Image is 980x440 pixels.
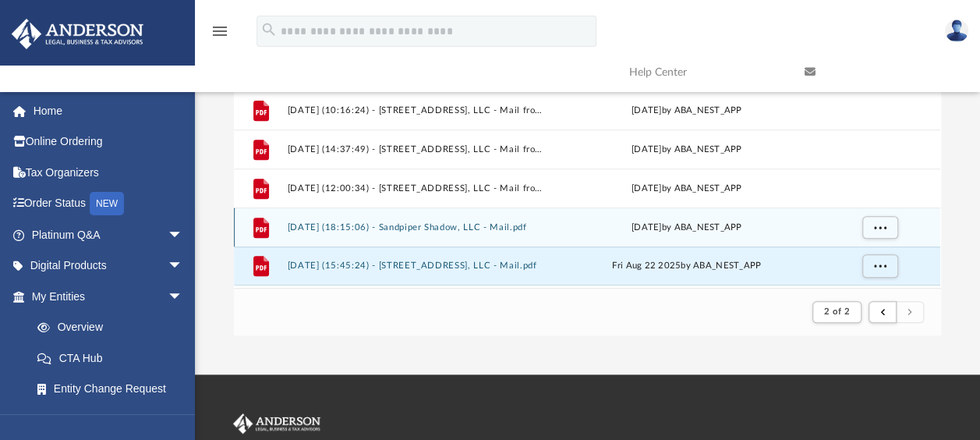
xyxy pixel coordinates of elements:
span: arrow_drop_down [168,281,199,313]
i: menu [211,22,229,41]
div: [DATE] by ABA_NEST_APP [556,221,818,235]
img: Anderson Advisors Platinum Portal [7,19,148,49]
a: Tax Organizers [11,157,207,188]
div: grid [234,12,940,288]
button: 2 of 2 [812,301,861,323]
span: 2 of 2 [824,307,850,316]
span: arrow_drop_down [168,219,199,251]
a: Overview [22,312,207,343]
div: Fri Aug 22 2025 by ABA_NEST_APP [556,259,818,273]
span: arrow_drop_down [168,250,199,282]
button: More options [862,216,898,240]
a: menu [211,30,229,41]
button: More options [862,254,898,278]
a: Platinum Q&Aarrow_drop_down [11,219,207,250]
button: [DATE] (12:00:34) - [STREET_ADDRESS], LLC - Mail from First National Bank.pdf [288,183,550,193]
a: Home [11,95,207,126]
button: [DATE] (18:15:06) - Sandpiper Shadow, LLC - Mail.pdf [288,222,550,232]
img: Anderson Advisors Platinum Portal [230,413,324,434]
button: [DATE] (15:45:24) - [STREET_ADDRESS], LLC - Mail.pdf [288,261,550,271]
div: [DATE] by ABA_NEST_APP [556,182,818,196]
div: NEW [90,192,124,215]
a: Entity Change Request [22,374,207,405]
div: [DATE] by ABA_NEST_APP [556,143,818,157]
a: My Entitiesarrow_drop_down [11,281,207,312]
a: Online Ordering [11,126,207,158]
img: User Pic [945,20,968,42]
a: Digital Productsarrow_drop_down [11,250,207,282]
a: Help Center [617,41,793,103]
a: CTA Hub [22,342,207,374]
a: Binder Walkthrough [22,404,207,435]
button: [DATE] (10:16:24) - [STREET_ADDRESS], LLC - Mail from First National Bank.pdf [288,105,550,115]
i: search [260,21,278,38]
div: [DATE] by ABA_NEST_APP [556,104,818,118]
button: [DATE] (14:37:49) - [STREET_ADDRESS], LLC - Mail from First National Bank.pdf [288,144,550,154]
a: Order StatusNEW [11,188,207,220]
